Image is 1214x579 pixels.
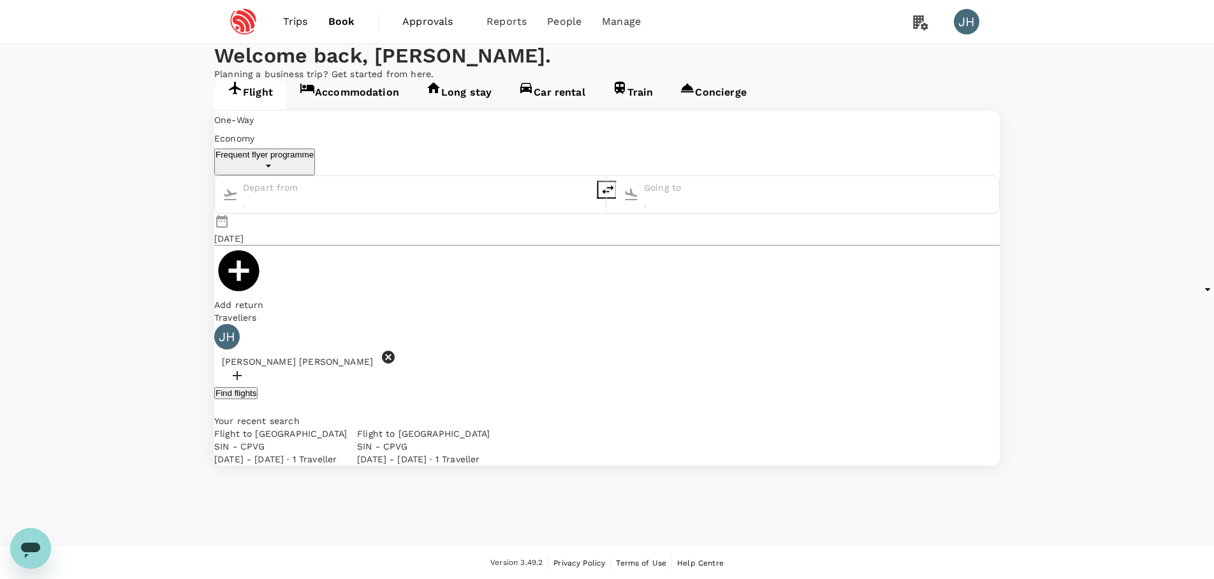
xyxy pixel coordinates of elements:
a: Long stay [413,80,505,110]
p: Your recent search [214,414,1000,427]
span: Version 3.49.2 [490,557,543,569]
div: [DATE] - [DATE] · 1 Traveller [214,453,347,465]
div: SIN - CPVG [357,440,490,453]
input: Depart from [243,179,590,197]
div: JH [214,324,240,349]
button: Open [243,205,245,208]
span: Privacy Policy [553,559,605,568]
button: Find flights [214,387,258,399]
button: delete [597,180,617,198]
span: Add return [214,300,264,310]
span: People [547,14,581,29]
div: Travellers [214,311,1000,324]
div: SIN - CPVG [214,440,347,453]
iframe: Button to launch messaging window [10,528,51,569]
span: [PERSON_NAME] [PERSON_NAME] [214,356,381,367]
div: JH[PERSON_NAME] [PERSON_NAME] [214,324,1000,368]
p: Planning a business trip? Get started from here. [214,68,1000,80]
span: Manage [602,14,641,29]
div: Welcome back , [PERSON_NAME] . [214,44,1000,68]
span: Terms of Use [616,559,666,568]
div: [DATE] - [DATE] · 1 Traveller [357,453,490,465]
div: Flight to [GEOGRAPHIC_DATA] [214,427,347,440]
span: Book [328,14,355,29]
button: Open [644,205,647,208]
div: Economy [214,129,1015,148]
span: Reports [486,14,527,29]
a: Concierge [666,80,759,110]
input: Going to [644,179,991,197]
button: Frequent flyer programme [214,149,315,175]
img: Espressif Systems Singapore Pte Ltd [214,8,273,36]
a: Train [599,80,667,110]
span: Help Centre [677,559,724,568]
a: Accommodation [286,80,413,110]
a: Flight [214,80,286,110]
a: Help Centre [677,556,724,570]
a: Privacy Policy [553,556,605,570]
div: [DATE] [214,232,244,245]
div: JH [954,9,979,34]
a: Car rental [505,80,599,110]
span: Approvals [402,14,466,29]
div: Flight to [GEOGRAPHIC_DATA] [357,427,490,440]
a: Terms of Use [616,556,666,570]
div: One-Way [214,111,1015,129]
span: Trips [283,14,308,29]
p: Frequent flyer programme [216,150,314,159]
